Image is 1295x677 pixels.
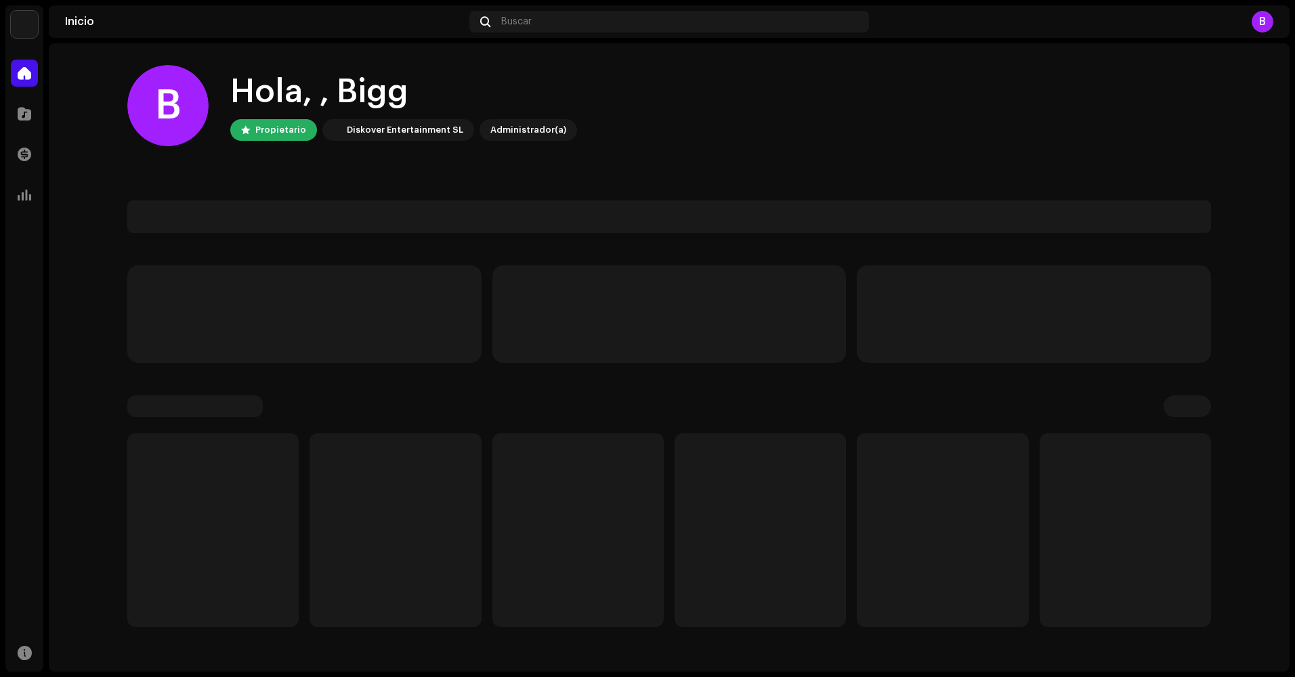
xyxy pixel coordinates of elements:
[501,16,532,27] span: Buscar
[11,11,38,38] img: 297a105e-aa6c-4183-9ff4-27133c00f2e2
[347,122,463,138] div: Diskover Entertainment SL
[1252,11,1273,32] div: B
[127,65,209,146] div: B
[255,122,306,138] div: Propietario
[325,122,341,138] img: 297a105e-aa6c-4183-9ff4-27133c00f2e2
[490,122,566,138] div: Administrador(a)
[230,70,577,114] div: Hola, , Bigg
[65,16,464,27] div: Inicio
